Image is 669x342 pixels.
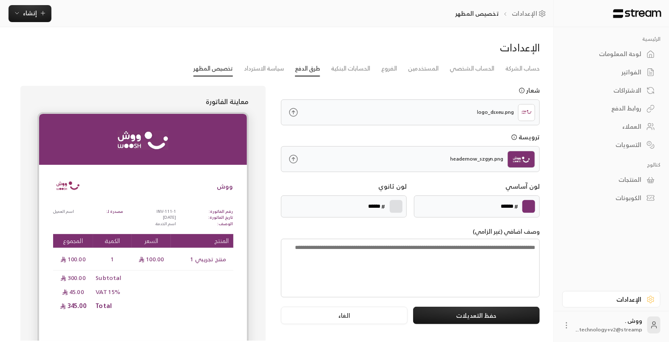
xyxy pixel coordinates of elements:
svg: يجب أن يكون حجم الشعار اقل من 1MB, الملفات المقبولة هيا PNG و JPG [511,134,517,140]
td: 45.00 [53,285,93,299]
p: مصدرة لـ: [106,209,123,215]
th: الكمية [93,234,132,249]
td: Total [93,299,132,313]
a: الحسابات البنكية [331,61,370,76]
a: لوحة المعلومات [562,46,660,62]
p: # [515,202,519,211]
img: Logo [520,106,533,119]
div: روابط الدفع [573,104,641,113]
a: حساب الشركة [505,61,540,76]
a: الفواتير [562,64,660,81]
a: الاشتراكات [562,82,660,99]
th: السعر [132,234,171,249]
span: 1 [108,255,117,263]
p: لون ثانوي [378,182,407,191]
div: الإعدادات [281,41,540,54]
div: العملاء [573,122,641,131]
p: اسم العميل [53,209,74,215]
a: المنتجات [562,172,660,188]
td: 100.00 [53,248,93,271]
a: تخصيص المظهر [193,61,233,76]
td: VAT 15% [93,285,132,299]
p: [DATE] [156,215,176,221]
p: شعار [526,86,540,95]
a: الفروع [381,61,397,76]
div: الإعدادات [573,295,641,304]
p: كتالوج [562,161,660,168]
button: الغاء [281,307,408,324]
nav: breadcrumb [455,9,549,18]
p: INV-111-1 [156,209,176,215]
p: logo_dsxeu.png [477,109,514,116]
p: تخصيص المظهر [455,9,499,18]
p: الوصف: [209,221,233,227]
a: العملاء [562,119,660,135]
p: ووش [217,182,233,191]
p: ترويسة [519,133,540,142]
img: Logo [612,9,662,18]
p: الرئيسية [562,36,660,42]
p: تاريخ الفاتورة: [209,215,233,221]
a: الكوبونات [562,190,660,206]
div: لوحة المعلومات [573,50,641,58]
table: Products Preview [53,234,233,313]
span: technology+v2@streamp... [576,325,642,334]
th: المجموع [53,234,93,249]
p: وصف اضافي (غير الزامي) [281,227,540,236]
img: Logo [53,172,83,201]
div: الكوبونات [573,194,641,202]
a: الحساب الشخصي [450,61,494,76]
div: التسويات [573,141,641,149]
p: لون آساسي [505,182,540,191]
svg: يجب أن يكون حجم الشعار اقل من 1MB, الملفات المقبولة هيا PNG و JPG [519,88,525,93]
td: 100.00 [132,248,171,271]
a: المستخدمين [408,61,439,76]
p: معاينة الفاتورة [37,96,249,107]
button: حفظ التعديلات [413,307,540,324]
th: المنتج [171,234,233,249]
td: 300.00 [53,271,93,285]
p: # [382,202,386,211]
img: headernow_szgyn.png [39,114,247,165]
button: إنشاء [9,5,51,22]
a: الإعدادات [512,9,549,18]
td: منتج تجريبي 1 [171,248,233,271]
a: سياسة الاسترداد [244,61,284,76]
div: ووش . [576,317,642,334]
a: الإعدادات [562,291,660,308]
td: Subtotal [93,271,132,285]
div: الفواتير [573,68,641,76]
img: header [507,151,535,168]
div: الاشتراكات [573,86,641,95]
a: طرق الدفع [295,61,320,76]
a: التسويات [562,136,660,153]
p: رقم الفاتورة: [209,209,233,215]
p: اسم الخدمة [156,221,176,227]
a: روابط الدفع [562,100,660,117]
div: المنتجات [573,175,641,184]
span: إنشاء [23,8,37,18]
p: headernow_szgyn.png [451,155,504,163]
td: 345.00 [53,299,93,313]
